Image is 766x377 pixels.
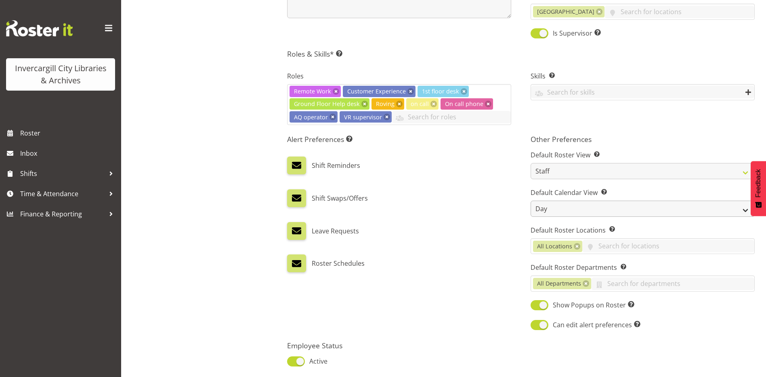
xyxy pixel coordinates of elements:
[312,157,360,174] label: Shift Reminders
[445,100,483,108] span: On call phone
[531,86,754,98] input: Search for skills
[582,240,754,252] input: Search for locations
[531,225,755,235] label: Default Roster Locations
[755,169,762,197] span: Feedback
[411,100,429,108] span: on call
[531,71,755,81] label: Skills
[287,341,516,350] h5: Employee Status
[294,87,331,96] span: Remote Work
[312,254,365,272] label: Roster Schedules
[20,208,105,220] span: Finance & Reporting
[312,222,359,240] label: Leave Requests
[20,188,105,200] span: Time & Attendance
[537,242,572,251] span: All Locations
[531,188,755,197] label: Default Calendar View
[287,49,755,58] h5: Roles & Skills*
[287,71,511,81] label: Roles
[20,127,117,139] span: Roster
[376,100,395,108] span: Roving
[422,87,459,96] span: 1st floor desk
[548,320,640,330] span: Can edit alert preferences
[531,135,755,144] h5: Other Preferences
[20,167,105,180] span: Shifts
[287,135,511,144] h5: Alert Preferences
[294,113,328,122] span: AQ operator
[604,6,754,18] input: Search for locations
[392,111,511,123] input: Search for roles
[344,113,382,122] span: VR supervisor
[531,150,755,160] label: Default Roster View
[312,189,368,207] label: Shift Swaps/Offers
[751,161,766,216] button: Feedback - Show survey
[20,147,117,159] span: Inbox
[305,356,327,366] span: Active
[6,20,73,36] img: Rosterit website logo
[548,300,634,310] span: Show Popups on Roster
[531,263,755,272] label: Default Roster Departments
[294,100,360,108] span: Ground Floor Help desk
[14,62,107,87] div: Invercargill City Libraries & Archives
[347,87,406,96] span: Customer Experience
[591,277,754,290] input: Search for departments
[548,28,601,38] span: Is Supervisor
[537,7,594,16] span: [GEOGRAPHIC_DATA]
[537,279,581,288] span: All Departments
